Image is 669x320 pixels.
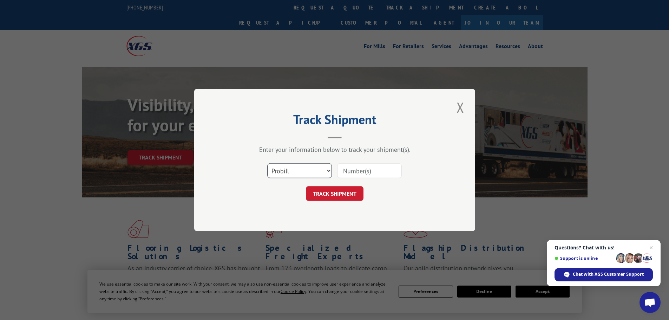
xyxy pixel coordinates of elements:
[573,271,644,277] span: Chat with XGS Customer Support
[229,145,440,154] div: Enter your information below to track your shipment(s).
[454,98,466,117] button: Close modal
[229,115,440,128] h2: Track Shipment
[555,245,653,250] span: Questions? Chat with us!
[306,186,363,201] button: TRACK SHIPMENT
[555,268,653,281] span: Chat with XGS Customer Support
[555,256,614,261] span: Support is online
[337,163,402,178] input: Number(s)
[640,292,661,313] a: Open chat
